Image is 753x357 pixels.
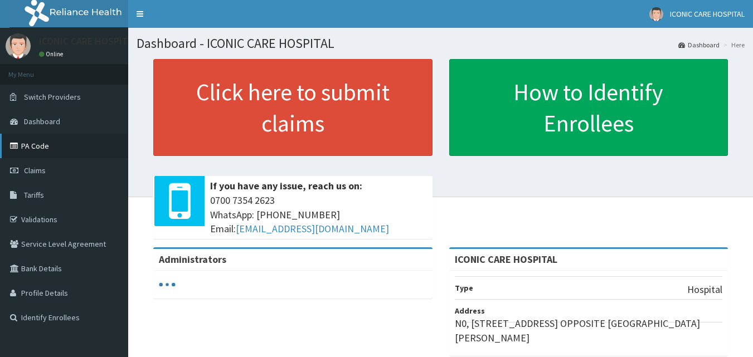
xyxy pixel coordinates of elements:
[24,190,44,200] span: Tariffs
[24,165,46,175] span: Claims
[24,116,60,126] span: Dashboard
[153,59,433,156] a: Click here to submit claims
[39,36,138,46] p: ICONIC CARE HOSPITAL
[670,9,745,19] span: ICONIC CARE HOSPITAL
[649,7,663,21] img: User Image
[6,33,31,58] img: User Image
[455,306,485,316] b: Address
[159,276,176,293] svg: audio-loading
[721,40,745,50] li: Here
[455,253,557,266] strong: ICONIC CARE HOSPITAL
[24,92,81,102] span: Switch Providers
[449,59,728,156] a: How to Identify Enrollees
[159,253,226,266] b: Administrators
[687,282,722,297] p: Hospital
[678,40,720,50] a: Dashboard
[455,283,473,293] b: Type
[455,316,723,345] p: N0, [STREET_ADDRESS] OPPOSITE [GEOGRAPHIC_DATA][PERSON_NAME]
[137,36,745,51] h1: Dashboard - ICONIC CARE HOSPITAL
[210,193,427,236] span: 0700 7354 2623 WhatsApp: [PHONE_NUMBER] Email:
[210,179,362,192] b: If you have any issue, reach us on:
[236,222,389,235] a: [EMAIL_ADDRESS][DOMAIN_NAME]
[39,50,66,58] a: Online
